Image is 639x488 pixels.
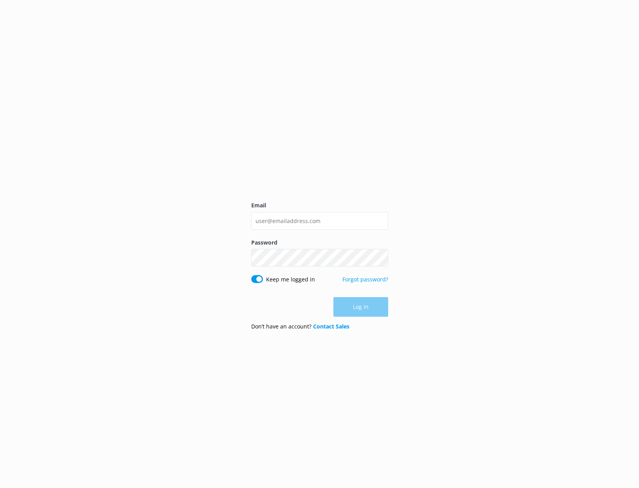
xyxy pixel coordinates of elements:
label: Email [251,201,388,210]
button: Show password [373,250,388,266]
label: Keep me logged in [266,275,315,284]
a: Forgot password? [342,276,388,283]
p: Don’t have an account? [251,322,349,331]
input: user@emailaddress.com [251,212,388,230]
label: Password [251,238,388,247]
a: Contact Sales [313,323,349,330]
